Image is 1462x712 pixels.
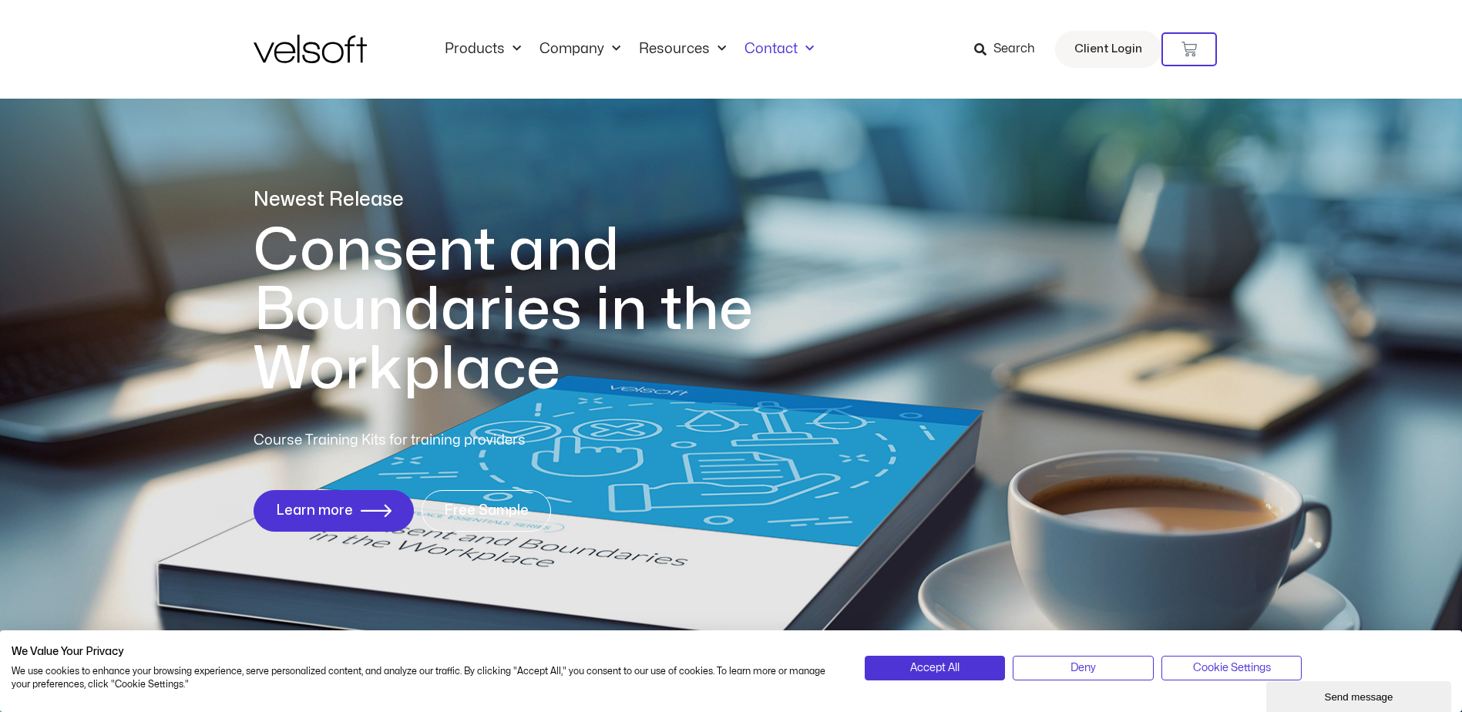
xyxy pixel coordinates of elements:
[254,430,637,452] p: Course Training Kits for training providers
[254,35,367,63] img: Velsoft Training Materials
[1193,660,1271,677] span: Cookie Settings
[254,490,414,532] a: Learn more
[910,660,960,677] span: Accept All
[1161,656,1302,680] button: Adjust cookie preferences
[865,656,1006,680] button: Accept all cookies
[993,39,1035,59] span: Search
[974,36,1046,62] a: Search
[254,221,816,399] h1: Consent and Boundaries in the Workplace
[12,645,842,659] h2: We Value Your Privacy
[422,490,551,532] a: Free Sample
[530,41,630,58] a: CompanyMenu Toggle
[276,503,353,519] span: Learn more
[1013,656,1154,680] button: Deny all cookies
[1266,678,1454,712] iframe: chat widget
[630,41,735,58] a: ResourcesMenu Toggle
[444,503,529,519] span: Free Sample
[735,41,823,58] a: ContactMenu Toggle
[1074,39,1142,59] span: Client Login
[1070,660,1096,677] span: Deny
[435,41,823,58] nav: Menu
[1055,31,1161,68] a: Client Login
[254,186,816,213] p: Newest Release
[435,41,530,58] a: ProductsMenu Toggle
[12,665,842,691] p: We use cookies to enhance your browsing experience, serve personalized content, and analyze our t...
